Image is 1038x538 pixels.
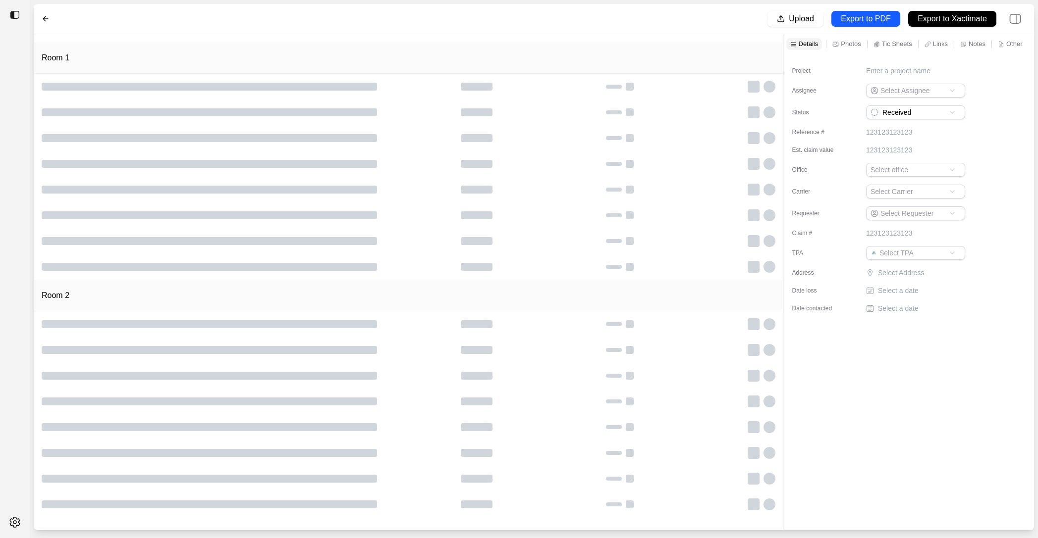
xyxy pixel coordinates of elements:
[1006,40,1023,48] p: Other
[792,87,842,95] label: Assignee
[878,303,919,313] p: Select a date
[789,13,814,25] p: Upload
[1004,8,1026,30] img: right-panel.svg
[792,166,842,174] label: Office
[866,127,912,137] p: 123123123123
[792,287,842,294] label: Date loss
[882,40,912,48] p: Tic Sheets
[792,108,842,116] label: Status
[767,11,823,27] button: Upload
[866,145,912,155] p: 123123123123
[42,290,69,301] h1: Room 2
[792,304,842,312] label: Date contacted
[792,249,842,257] label: TPA
[933,40,948,48] p: Links
[792,188,842,196] label: Carrier
[841,40,861,48] p: Photos
[42,52,69,64] h1: Room 1
[792,209,842,217] label: Requester
[792,229,842,237] label: Claim #
[792,67,842,75] label: Project
[831,11,900,27] button: Export to PDF
[878,286,919,295] p: Select a date
[866,228,912,238] p: 123123123123
[792,146,842,154] label: Est. claim value
[799,40,819,48] p: Details
[866,66,930,76] p: Enter a project name
[792,128,842,136] label: Reference #
[10,10,20,20] img: toggle sidebar
[878,268,967,278] p: Select Address
[792,269,842,277] label: Address
[918,13,987,25] p: Export to Xactimate
[908,11,996,27] button: Export to Xactimate
[841,13,890,25] p: Export to PDF
[969,40,985,48] p: Notes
